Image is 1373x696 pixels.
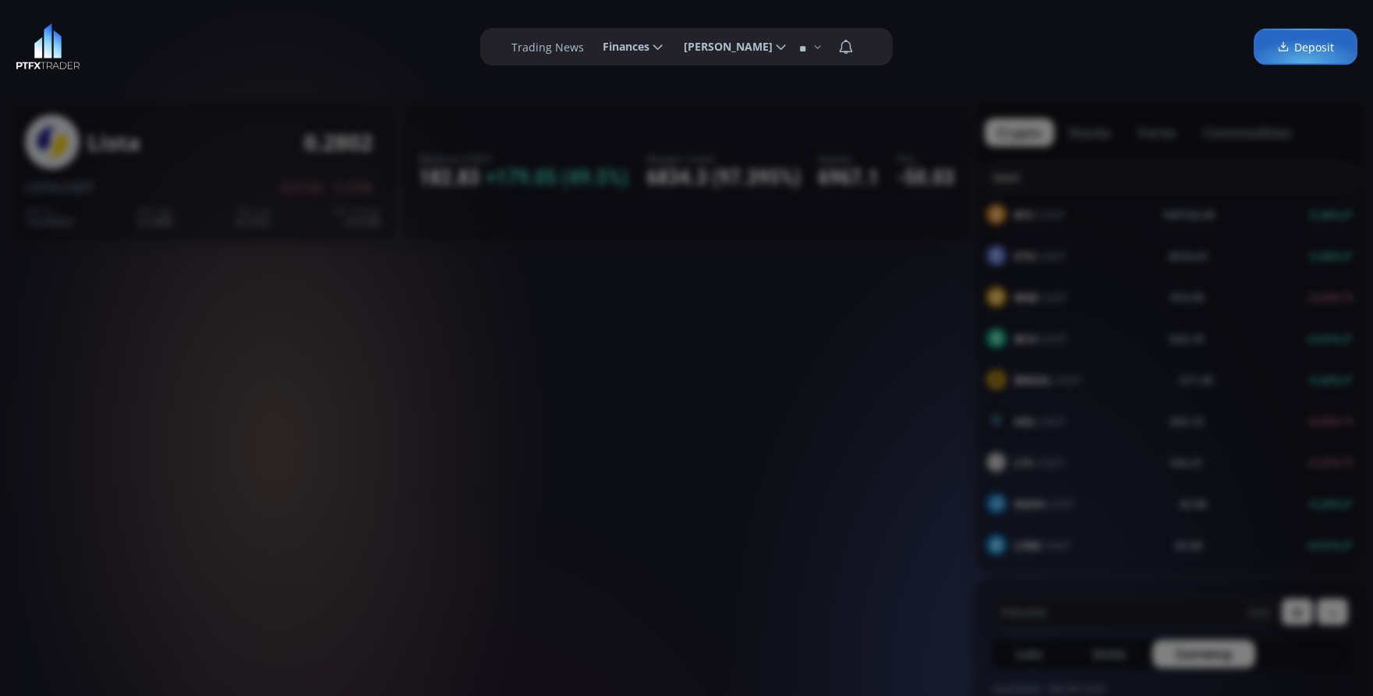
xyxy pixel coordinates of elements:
span: Deposit [1277,39,1334,55]
span: [PERSON_NAME] [673,31,773,62]
a: Deposit [1254,29,1357,65]
span: Finances [592,31,649,62]
label: Trading News [511,39,584,55]
img: LOGO [16,23,80,70]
